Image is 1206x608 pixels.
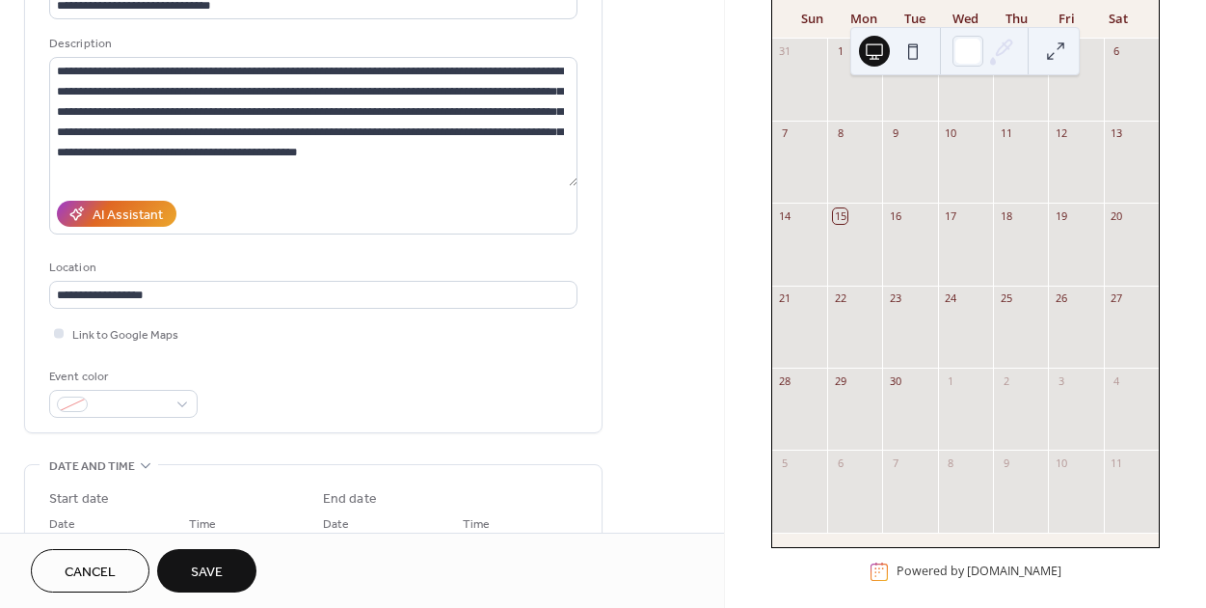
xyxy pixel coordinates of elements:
div: 13 [1110,126,1124,141]
div: 11 [1110,456,1124,470]
div: 1 [944,373,958,388]
div: Location [49,258,574,278]
div: 7 [888,456,902,470]
span: Date and time [49,456,135,477]
div: 9 [999,456,1013,470]
div: 31 [778,44,792,59]
div: 15 [833,208,847,223]
div: 2 [999,373,1013,388]
div: 6 [1110,44,1124,59]
div: 28 [778,373,792,388]
div: 16 [888,208,902,223]
div: 29 [833,373,847,388]
div: Description [49,34,574,54]
div: 25 [999,291,1013,306]
button: Save [157,549,256,593]
div: 21 [778,291,792,306]
div: 5 [778,456,792,470]
div: 10 [1054,456,1068,470]
div: Start date [49,489,109,510]
div: 7 [778,126,792,141]
div: Event color [49,367,194,387]
div: 19 [1054,208,1068,223]
span: Save [191,563,223,583]
div: 3 [1054,373,1068,388]
div: 23 [888,291,902,306]
div: 8 [944,456,958,470]
div: 17 [944,208,958,223]
div: 18 [999,208,1013,223]
div: 10 [944,126,958,141]
button: Cancel [31,549,149,593]
span: Time [189,514,216,535]
span: Link to Google Maps [72,325,178,345]
span: Date [323,514,349,535]
span: Date [49,514,75,535]
div: 4 [1110,373,1124,388]
div: 22 [833,291,847,306]
div: 26 [1054,291,1068,306]
div: 8 [833,126,847,141]
div: 1 [833,44,847,59]
div: Powered by [897,564,1061,580]
div: 11 [999,126,1013,141]
div: 14 [778,208,792,223]
div: 30 [888,373,902,388]
div: 24 [944,291,958,306]
div: 6 [833,456,847,470]
div: End date [323,489,377,510]
a: [DOMAIN_NAME] [967,564,1061,580]
span: Cancel [65,563,116,583]
div: 20 [1110,208,1124,223]
button: AI Assistant [57,201,176,227]
div: AI Assistant [93,206,163,226]
div: 27 [1110,291,1124,306]
div: 12 [1054,126,1068,141]
span: Time [463,514,490,535]
div: 9 [888,126,902,141]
